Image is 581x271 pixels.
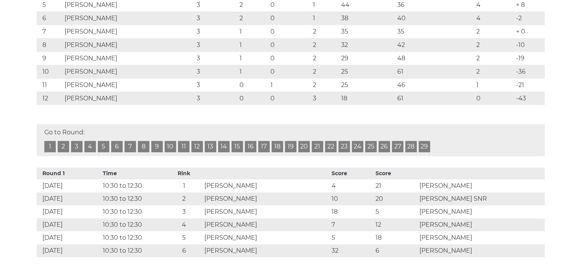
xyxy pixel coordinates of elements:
[37,244,101,257] td: [DATE]
[37,52,63,65] td: 9
[339,78,395,92] td: 25
[339,52,395,65] td: 29
[238,92,269,105] td: 0
[269,25,311,38] td: 0
[514,25,545,38] td: + 0
[330,192,374,205] td: 10
[165,244,202,257] td: 6
[101,231,165,244] td: 10:30 to 12:30
[474,65,514,78] td: 2
[63,52,195,65] td: [PERSON_NAME]
[37,124,545,156] div: Go to Round:
[37,65,63,78] td: 10
[63,11,195,25] td: [PERSON_NAME]
[514,65,545,78] td: -36
[238,78,269,92] td: 0
[37,78,63,92] td: 11
[474,25,514,38] td: 2
[311,25,339,38] td: 2
[218,141,230,152] a: 14
[514,38,545,52] td: -10
[238,25,269,38] td: 1
[44,141,56,152] a: 1
[395,38,474,52] td: 42
[37,38,63,52] td: 8
[330,179,374,192] td: 4
[285,141,296,152] a: 19
[37,192,101,205] td: [DATE]
[138,141,149,152] a: 8
[374,218,418,231] td: 12
[395,25,474,38] td: 35
[298,141,310,152] a: 20
[474,11,514,25] td: 4
[311,92,339,105] td: 3
[245,141,256,152] a: 16
[395,78,474,92] td: 46
[37,25,63,38] td: 7
[63,78,195,92] td: [PERSON_NAME]
[37,179,101,192] td: [DATE]
[374,168,418,179] th: Score
[98,141,109,152] a: 5
[330,168,374,179] th: Score
[202,244,330,257] td: [PERSON_NAME]
[37,205,101,218] td: [DATE]
[195,52,237,65] td: 3
[165,231,202,244] td: 5
[63,65,195,78] td: [PERSON_NAME]
[37,231,101,244] td: [DATE]
[514,92,545,105] td: -43
[125,141,136,152] a: 7
[258,141,270,152] a: 17
[165,168,202,179] th: Rink
[311,65,339,78] td: 2
[238,11,269,25] td: 2
[202,192,330,205] td: [PERSON_NAME]
[395,52,474,65] td: 48
[514,52,545,65] td: -19
[374,179,418,192] td: 21
[269,11,311,25] td: 0
[379,141,390,152] a: 26
[330,218,374,231] td: 7
[165,141,176,152] a: 10
[195,25,237,38] td: 3
[311,38,339,52] td: 2
[202,231,330,244] td: [PERSON_NAME]
[395,92,474,105] td: 61
[405,141,417,152] a: 28
[101,168,165,179] th: Time
[417,205,544,218] td: [PERSON_NAME]
[84,141,96,152] a: 4
[195,65,237,78] td: 3
[269,92,311,105] td: 0
[202,179,330,192] td: [PERSON_NAME]
[151,141,163,152] a: 9
[392,141,403,152] a: 27
[195,11,237,25] td: 3
[63,38,195,52] td: [PERSON_NAME]
[101,192,165,205] td: 10:30 to 12:30
[339,25,395,38] td: 35
[165,192,202,205] td: 2
[339,65,395,78] td: 25
[474,38,514,52] td: 2
[101,179,165,192] td: 10:30 to 12:30
[238,38,269,52] td: 1
[269,65,311,78] td: 0
[269,52,311,65] td: 0
[474,52,514,65] td: 2
[165,218,202,231] td: 4
[514,11,545,25] td: -2
[165,205,202,218] td: 3
[165,179,202,192] td: 1
[195,92,237,105] td: 3
[101,205,165,218] td: 10:30 to 12:30
[111,141,123,152] a: 6
[330,244,374,257] td: 32
[63,92,195,105] td: [PERSON_NAME]
[339,11,395,25] td: 38
[417,244,544,257] td: [PERSON_NAME]
[58,141,69,152] a: 2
